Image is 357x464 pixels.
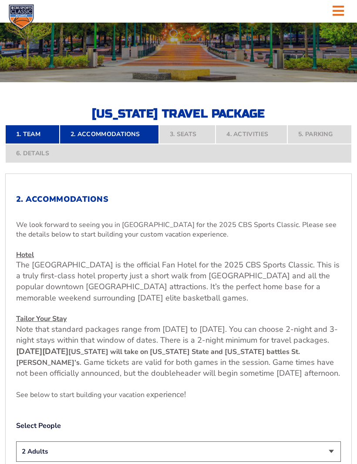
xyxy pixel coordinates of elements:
u: Hotel [16,250,34,260]
strong: [DATE][DATE] [16,346,68,357]
h2: [US_STATE] Travel Package [83,108,274,120]
span: Note that standard packages range from [DATE] to [DATE]. You can choose 2-night and 3-night stays... [16,324,338,356]
p: We look forward to seeing you in [GEOGRAPHIC_DATA] for the 2025 CBS Sports Classic. Please see th... [16,220,341,240]
strong: [US_STATE] will take on [US_STATE] State and [US_STATE] battles St. [PERSON_NAME]’s [16,347,300,367]
span: The [GEOGRAPHIC_DATA] is the official Fan Hotel for the 2025 CBS Sports Classic. This is a truly ... [16,260,340,303]
h2: 2. Accommodations [16,195,341,204]
a: 1. Team [5,125,60,144]
p: See below to start building your vacation e [16,389,341,400]
span: xperience! [150,389,186,400]
u: Tailor Your Stay [16,314,67,324]
img: CBS Sports Classic [9,4,34,30]
label: Select People [16,421,341,431]
span: . Game tickets are valid for both games in the session. Game times have not been officially annou... [16,357,340,378]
